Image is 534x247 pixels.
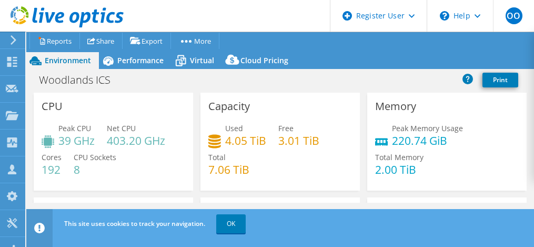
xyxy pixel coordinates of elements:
[392,135,463,146] h4: 220.74 GiB
[64,219,205,228] span: This site uses cookies to track your navigation.
[58,135,95,146] h4: 39 GHz
[107,135,165,146] h4: 403.20 GHz
[42,164,62,175] h4: 192
[440,11,449,21] svg: \n
[190,55,214,65] span: Virtual
[392,123,463,133] span: Peak Memory Usage
[45,55,91,65] span: Environment
[208,101,250,112] h3: Capacity
[58,123,91,133] span: Peak CPU
[42,152,62,162] span: Cores
[122,33,171,49] a: Export
[225,123,243,133] span: Used
[117,55,164,65] span: Performance
[482,73,518,87] a: Print
[29,33,80,49] a: Reports
[74,152,116,162] span: CPU Sockets
[79,33,123,49] a: Share
[225,135,266,146] h4: 4.05 TiB
[375,152,424,162] span: Total Memory
[208,152,226,162] span: Total
[42,101,63,112] h3: CPU
[107,123,136,133] span: Net CPU
[278,123,294,133] span: Free
[278,135,319,146] h4: 3.01 TiB
[506,7,522,24] span: OO
[240,55,288,65] span: Cloud Pricing
[170,33,219,49] a: More
[375,101,416,112] h3: Memory
[74,164,116,175] h4: 8
[34,74,127,86] h1: Woodlands ICS
[208,164,249,175] h4: 7.06 TiB
[375,164,424,175] h4: 2.00 TiB
[216,214,246,233] a: OK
